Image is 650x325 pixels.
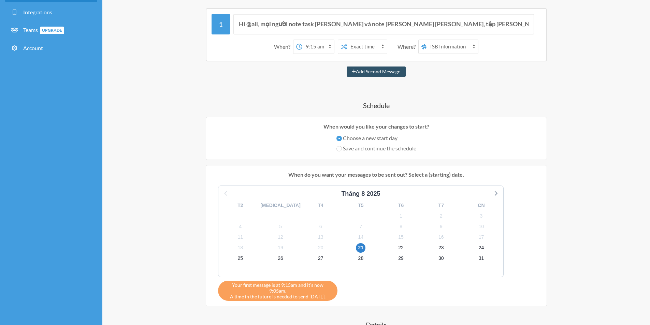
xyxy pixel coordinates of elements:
[396,211,406,221] span: Thứ Hai, 1 tháng 9, 2025
[276,254,285,263] span: Thứ Sáu, 26 tháng 9, 2025
[235,254,245,263] span: Thứ Năm, 25 tháng 9, 2025
[316,254,326,263] span: Thứ Bảy, 27 tháng 9, 2025
[356,233,365,242] span: Chủ Nhật, 14 tháng 9, 2025
[316,222,326,231] span: Thứ Bảy, 6 tháng 9, 2025
[5,23,97,38] a: TeamsUpgrade
[211,122,541,131] p: When would you like your changes to start?
[276,233,285,242] span: Thứ Sáu, 12 tháng 9, 2025
[336,136,342,141] input: Choose a new start day
[5,5,97,20] a: Integrations
[436,233,446,242] span: Thứ Ba, 16 tháng 9, 2025
[341,200,381,211] div: T5
[276,243,285,253] span: Thứ Sáu, 19 tháng 9, 2025
[274,40,293,54] div: When?
[436,254,446,263] span: Thứ Ba, 30 tháng 9, 2025
[5,41,97,56] a: Account
[396,233,406,242] span: Thứ Hai, 15 tháng 9, 2025
[356,222,365,231] span: Chủ Nhật, 7 tháng 9, 2025
[172,101,581,110] h4: Schedule
[436,243,446,253] span: Thứ Ba, 23 tháng 9, 2025
[336,146,342,151] input: Save and continue the schedule
[356,254,365,263] span: Chủ Nhật, 28 tháng 9, 2025
[381,200,421,211] div: T6
[220,200,261,211] div: T2
[336,144,416,152] label: Save and continue the schedule
[338,189,383,198] div: Tháng 8 2025
[356,243,365,253] span: Chủ Nhật, 21 tháng 9, 2025
[23,45,43,51] span: Account
[316,243,326,253] span: Thứ Bảy, 20 tháng 9, 2025
[218,281,337,301] div: A time in the future is needed to send [DATE].
[398,40,418,54] div: Where?
[347,67,406,77] button: Add Second Message
[235,222,245,231] span: Thứ Năm, 4 tháng 9, 2025
[336,134,416,142] label: Choose a new start day
[23,27,64,33] span: Teams
[301,200,341,211] div: T4
[40,27,64,34] span: Upgrade
[316,233,326,242] span: Thứ Bảy, 13 tháng 9, 2025
[476,233,486,242] span: Thứ Tư, 17 tháng 9, 2025
[421,200,461,211] div: T7
[476,243,486,253] span: Thứ Tư, 24 tháng 9, 2025
[235,243,245,253] span: Thứ Năm, 18 tháng 9, 2025
[461,200,502,211] div: CN
[223,282,332,294] span: Your first message is at 9:15am and it's now 9:05am.
[233,14,534,34] input: Message
[476,254,486,263] span: Thứ Tư, 1 tháng 10, 2025
[235,233,245,242] span: Thứ Năm, 11 tháng 9, 2025
[260,200,301,211] div: [MEDICAL_DATA]
[276,222,285,231] span: Thứ Sáu, 5 tháng 9, 2025
[23,9,52,15] span: Integrations
[396,254,406,263] span: Thứ Hai, 29 tháng 9, 2025
[396,243,406,253] span: Thứ Hai, 22 tháng 9, 2025
[476,222,486,231] span: Thứ Tư, 10 tháng 9, 2025
[396,222,406,231] span: Thứ Hai, 8 tháng 9, 2025
[436,222,446,231] span: Thứ Ba, 9 tháng 9, 2025
[436,211,446,221] span: Thứ Ba, 2 tháng 9, 2025
[476,211,486,221] span: Thứ Tư, 3 tháng 9, 2025
[211,171,541,179] p: When do you want your messages to be sent out? Select a (starting) date.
